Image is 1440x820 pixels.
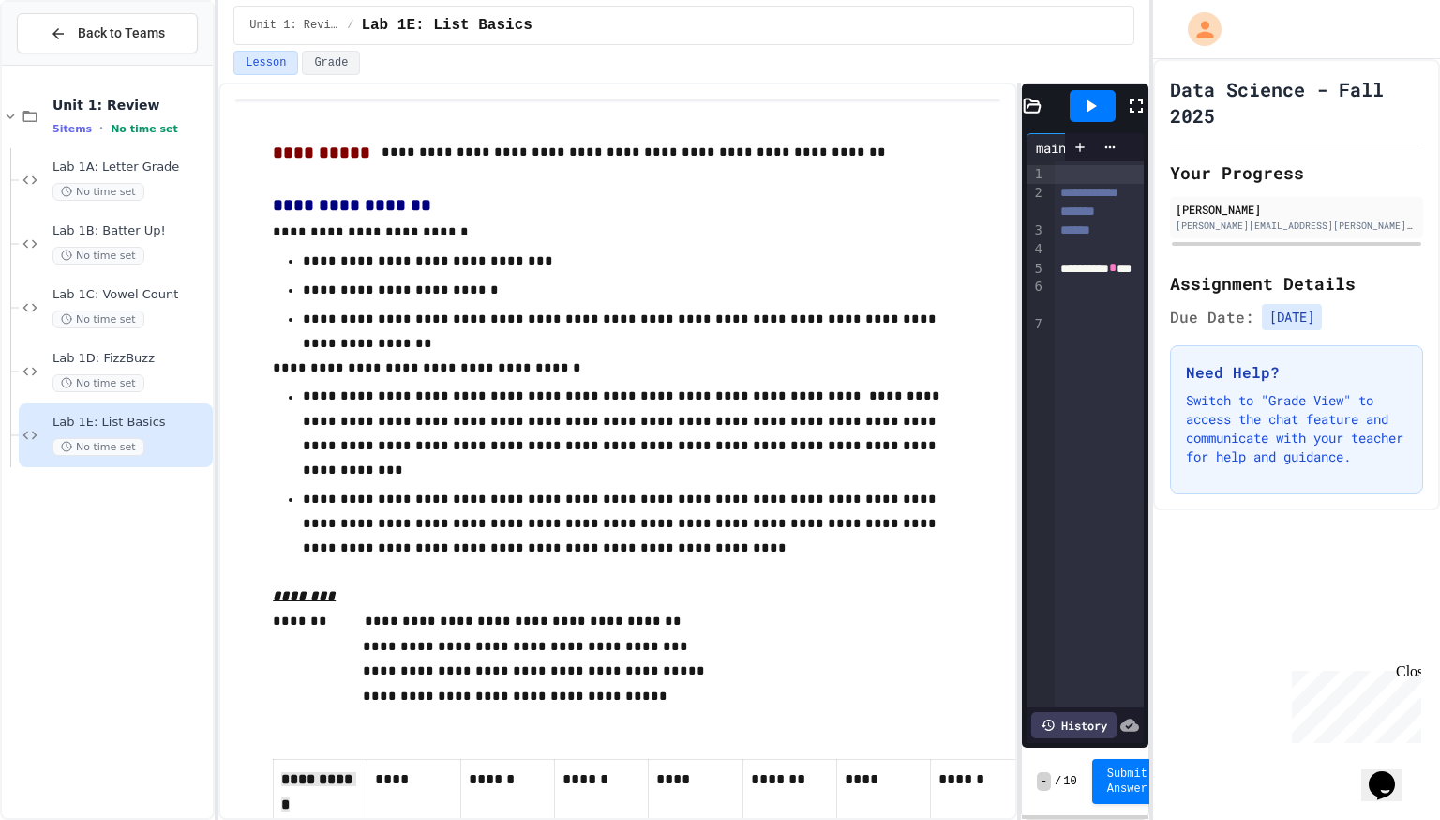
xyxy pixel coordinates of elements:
[1361,745,1421,801] iframe: chat widget
[1027,315,1045,334] div: 7
[1176,201,1417,218] div: [PERSON_NAME]
[52,287,209,303] span: Lab 1C: Vowel Count
[1037,772,1051,791] span: -
[52,223,209,239] span: Lab 1B: Batter Up!
[1027,260,1045,279] div: 5
[361,14,532,37] span: Lab 1E: List Basics
[1027,240,1045,259] div: 4
[52,415,209,431] span: Lab 1E: List Basics
[52,183,144,201] span: No time set
[1027,165,1045,184] div: 1
[52,374,144,392] span: No time set
[52,438,144,456] span: No time set
[1063,774,1076,789] span: 10
[1027,221,1045,240] div: 3
[1170,270,1423,296] h2: Assignment Details
[1176,219,1417,233] div: [PERSON_NAME][EMAIL_ADDRESS][PERSON_NAME][DOMAIN_NAME]
[1186,391,1407,466] p: Switch to "Grade View" to access the chat feature and communicate with your teacher for help and ...
[1092,759,1162,804] button: Submit Answer
[17,13,198,53] button: Back to Teams
[1170,76,1423,129] h1: Data Science - Fall 2025
[233,51,298,75] button: Lesson
[302,51,360,75] button: Grade
[52,247,144,265] span: No time set
[1170,306,1254,328] span: Due Date:
[1170,159,1423,186] h2: Your Progress
[1107,767,1147,797] span: Submit Answer
[1027,133,1121,161] div: main.py
[347,18,353,33] span: /
[99,121,103,136] span: •
[1168,8,1226,51] div: My Account
[52,97,209,114] span: Unit 1: Review
[111,123,178,135] span: No time set
[1055,774,1061,789] span: /
[1262,304,1322,330] span: [DATE]
[1186,361,1407,384] h3: Need Help?
[7,8,129,119] div: Chat with us now!Close
[52,123,92,135] span: 5 items
[1027,278,1045,315] div: 6
[1031,712,1117,738] div: History
[249,18,339,33] span: Unit 1: Review
[52,159,209,175] span: Lab 1A: Letter Grade
[52,311,144,328] span: No time set
[1284,663,1421,743] iframe: chat widget
[52,351,209,367] span: Lab 1D: FizzBuzz
[78,23,165,43] span: Back to Teams
[1027,184,1045,222] div: 2
[1027,138,1098,158] div: main.py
